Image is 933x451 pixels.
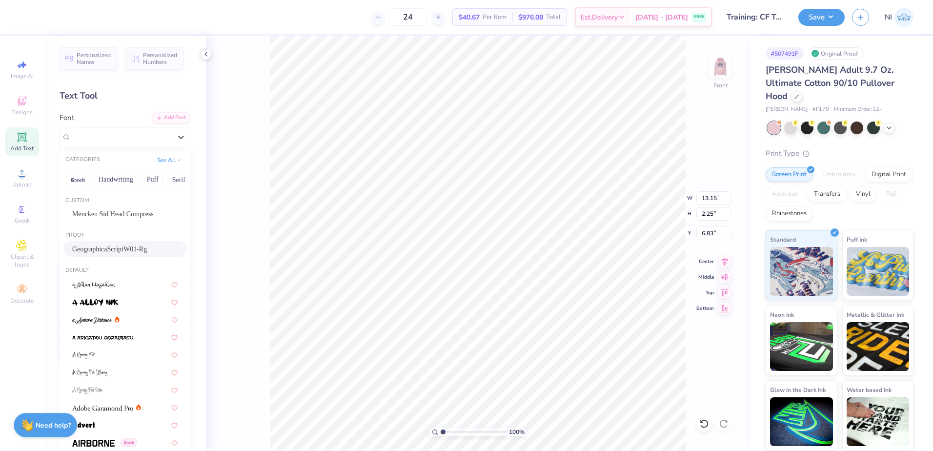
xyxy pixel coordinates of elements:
img: Puff Ink [847,247,910,296]
span: Image AI [11,72,34,80]
img: a Arigatou Gozaimasu [72,334,133,341]
div: Applique [766,187,805,202]
img: A Charming Font [72,352,95,359]
span: Mencken Std Head Compress [72,209,154,219]
img: Front [710,57,730,76]
span: Per Item [483,12,507,22]
span: $976.08 [518,12,543,22]
div: # 507491F [766,47,804,60]
span: Center [696,258,714,265]
span: Puff Ink [847,234,867,245]
button: See All [154,155,184,165]
span: Est. Delivery [581,12,618,22]
div: Transfers [808,187,847,202]
img: Metallic & Glitter Ink [847,322,910,371]
span: Clipart & logos [5,253,39,268]
span: # F170 [812,105,829,114]
div: Foil [880,187,903,202]
button: Save [798,9,845,26]
span: [PERSON_NAME] Adult 9.7 Oz. Ultimate Cotton 90/10 Pullover Hood [766,64,894,102]
div: Text Tool [60,89,190,102]
div: Proof [60,231,190,240]
div: Print Type [766,148,913,159]
span: Middle [696,274,714,281]
span: Greek [15,217,30,225]
span: Add Text [10,144,34,152]
span: $40.67 [459,12,480,22]
label: Font [60,112,74,123]
div: Add Font [152,112,190,123]
span: Metallic & Glitter Ink [847,309,904,320]
div: Front [713,81,728,90]
span: Personalized Numbers [143,52,178,65]
img: a Ahlan Wasahlan [72,282,116,288]
div: Default [60,266,190,275]
span: Bottom [696,305,714,312]
span: Greek [121,438,137,447]
span: Water based Ink [847,385,892,395]
div: Embroidery [816,167,862,182]
img: Nicole Isabelle Dimla [894,8,913,27]
strong: Need help? [36,421,71,430]
img: A Charming Font Outline [72,387,102,394]
span: Upload [12,181,32,188]
div: CATEGORIES [65,156,100,164]
img: Adobe Garamond Pro [72,405,133,411]
div: Original Proof [809,47,863,60]
img: a Alloy Ink [72,299,118,306]
img: Water based Ink [847,397,910,446]
img: Glow in the Dark Ink [770,397,833,446]
img: Standard [770,247,833,296]
img: A Charming Font Leftleaning [72,369,107,376]
img: Airborne [72,440,115,447]
span: Neon Ink [770,309,794,320]
input: – – [389,8,427,26]
img: Advert [72,422,95,429]
div: Vinyl [850,187,877,202]
a: NI [885,8,913,27]
span: Total [546,12,561,22]
span: Designs [11,108,33,116]
div: Digital Print [865,167,913,182]
span: Decorate [10,297,34,305]
span: Standard [770,234,796,245]
img: a Antara Distance [72,317,112,324]
button: Serif [167,172,191,187]
span: 100 % [509,428,525,436]
span: Glow in the Dark Ink [770,385,826,395]
span: FREE [694,14,704,20]
span: Top [696,289,714,296]
div: Custom [60,197,190,205]
div: Rhinestones [766,206,813,221]
span: [PERSON_NAME] [766,105,808,114]
span: GeographicaScriptW01-Rg [72,244,147,254]
span: Minimum Order: 12 + [834,105,883,114]
button: Greek [65,172,90,187]
button: Puff [142,172,164,187]
img: Neon Ink [770,322,833,371]
button: Handwriting [93,172,139,187]
span: Personalized Names [77,52,111,65]
input: Untitled Design [719,7,791,27]
span: [DATE] - [DATE] [635,12,688,22]
span: NI [885,12,892,23]
div: Screen Print [766,167,813,182]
